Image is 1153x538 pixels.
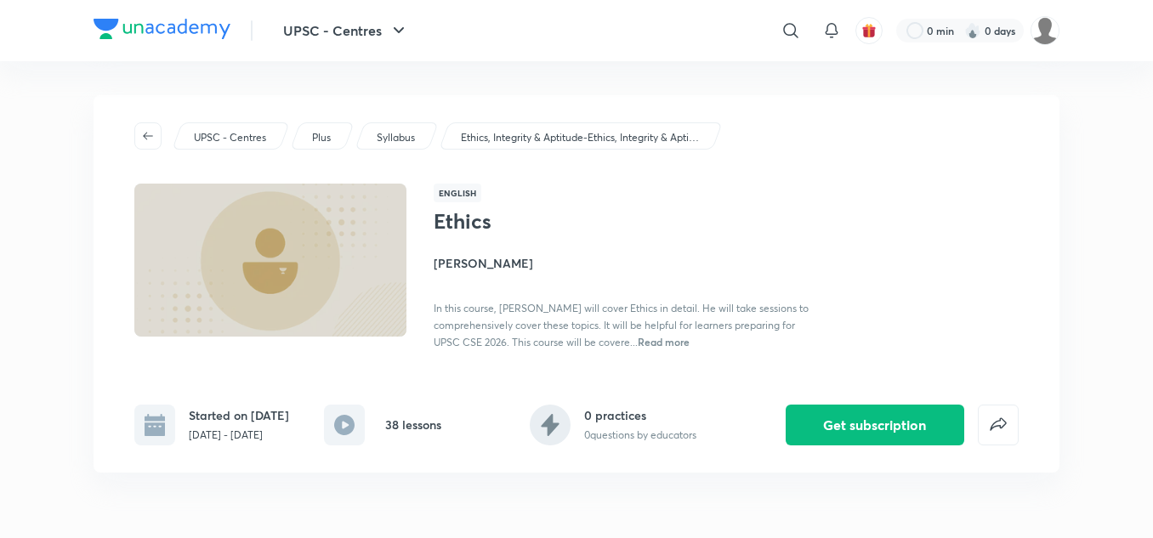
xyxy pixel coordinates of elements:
h1: Ethics [434,209,712,234]
h4: [PERSON_NAME] [434,254,815,272]
h6: 0 practices [584,406,696,424]
p: Ethics, Integrity & Aptitude-Ethics, Integrity & Aptitude [461,130,699,145]
button: Get subscription [786,405,964,445]
a: Ethics, Integrity & Aptitude-Ethics, Integrity & Aptitude [458,130,702,145]
img: streak [964,22,981,39]
img: avatar [861,23,877,38]
img: Company Logo [94,19,230,39]
span: In this course, [PERSON_NAME] will cover Ethics in detail. He will take sessions to comprehensive... [434,302,809,348]
button: false [978,405,1019,445]
a: UPSC - Centres [191,130,270,145]
span: English [434,184,481,202]
span: Read more [638,335,690,348]
img: amit tripathi [1031,16,1059,45]
a: Plus [310,130,334,145]
h6: Started on [DATE] [189,406,289,424]
p: UPSC - Centres [194,130,266,145]
h6: 38 lessons [385,416,441,433]
p: Syllabus [377,130,415,145]
p: [DATE] - [DATE] [189,428,289,443]
p: 0 questions by educators [584,428,696,443]
a: Syllabus [374,130,418,145]
img: Thumbnail [132,182,409,338]
p: Plus [312,130,331,145]
button: UPSC - Centres [273,14,419,48]
a: Company Logo [94,19,230,43]
button: avatar [855,17,883,44]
